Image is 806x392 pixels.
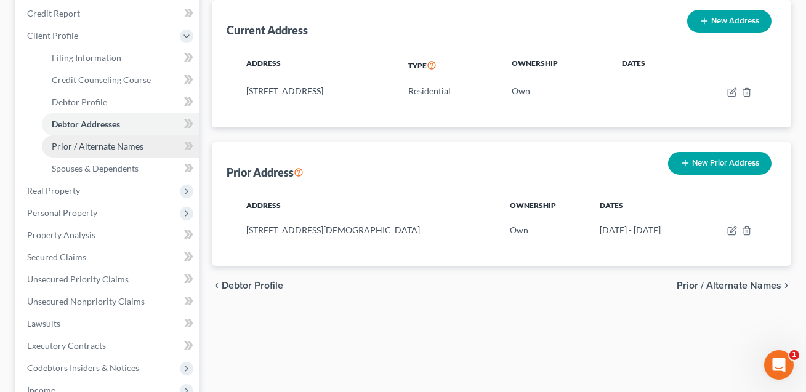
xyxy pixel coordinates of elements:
span: Unsecured Priority Claims [27,274,129,284]
span: Prior / Alternate Names [52,141,143,151]
a: Unsecured Nonpriority Claims [17,290,199,313]
span: Property Analysis [27,230,95,240]
span: Credit Report [27,8,80,18]
span: Debtor Profile [52,97,107,107]
a: Debtor Addresses [42,113,199,135]
div: Current Address [227,23,308,38]
th: Ownership [502,51,612,79]
a: Lawsuits [17,313,199,335]
a: Credit Counseling Course [42,69,199,91]
span: Client Profile [27,30,78,41]
span: Debtor Profile [222,281,283,290]
a: Executory Contracts [17,335,199,357]
td: [STREET_ADDRESS] [236,79,398,103]
span: Real Property [27,185,80,196]
a: Spouses & Dependents [42,158,199,180]
span: Executory Contracts [27,340,106,351]
a: Filing Information [42,47,199,69]
th: Dates [590,193,699,218]
span: Codebtors Insiders & Notices [27,362,139,373]
button: New Address [687,10,772,33]
button: chevron_left Debtor Profile [212,281,283,290]
a: Prior / Alternate Names [42,135,199,158]
button: New Prior Address [668,152,772,175]
span: Filing Information [52,52,121,63]
a: Debtor Profile [42,91,199,113]
span: Lawsuits [27,318,60,329]
span: Spouses & Dependents [52,163,139,174]
span: Secured Claims [27,252,86,262]
span: Credit Counseling Course [52,74,151,85]
span: Personal Property [27,207,97,218]
iframe: Intercom live chat [764,350,794,380]
td: Own [502,79,612,103]
div: Prior Address [227,165,304,180]
th: Type [398,51,502,79]
i: chevron_left [212,281,222,290]
th: Address [236,193,500,218]
td: Residential [398,79,502,103]
th: Ownership [500,193,590,218]
td: Own [500,218,590,241]
span: 1 [789,350,799,360]
th: Address [236,51,398,79]
a: Unsecured Priority Claims [17,268,199,290]
a: Secured Claims [17,246,199,268]
button: Prior / Alternate Names chevron_right [677,281,791,290]
td: [DATE] - [DATE] [590,218,699,241]
th: Dates [612,51,684,79]
a: Property Analysis [17,224,199,246]
td: [STREET_ADDRESS][DEMOGRAPHIC_DATA] [236,218,500,241]
i: chevron_right [781,281,791,290]
span: Prior / Alternate Names [677,281,781,290]
span: Debtor Addresses [52,119,120,129]
a: Credit Report [17,2,199,25]
span: Unsecured Nonpriority Claims [27,296,145,306]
